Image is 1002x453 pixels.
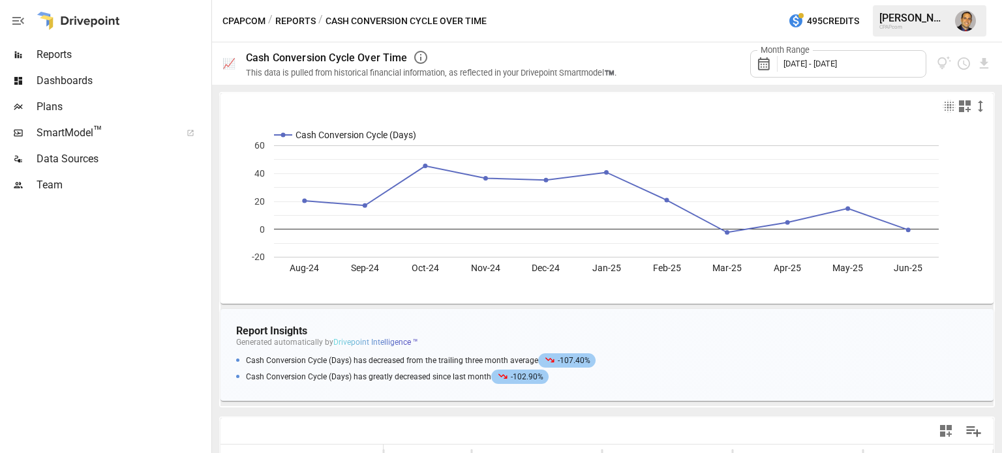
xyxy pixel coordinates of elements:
[290,263,319,273] text: Aug-24
[37,177,209,193] span: Team
[894,263,922,273] text: Jun-25
[832,263,863,273] text: May-25
[538,353,596,368] span: -107.40%
[275,13,316,29] button: Reports
[879,12,947,24] div: [PERSON_NAME]
[947,3,984,39] button: Tom Gatto
[254,140,265,151] text: 60
[236,338,978,347] p: Generated automatically by
[959,416,988,446] button: Manage Columns
[351,263,379,273] text: Sep-24
[653,263,681,273] text: Feb-25
[807,13,859,29] span: 495 Credits
[757,44,813,56] label: Month Range
[246,51,408,64] div: Cash Conversion Cycle Over Time
[37,151,209,167] span: Data Sources
[37,73,209,89] span: Dashboards
[532,263,560,273] text: Dec-24
[268,13,273,29] div: /
[783,59,837,68] span: [DATE] - [DATE]
[783,9,864,33] button: 495Credits
[37,47,209,63] span: Reports
[412,263,439,273] text: Oct-24
[254,196,265,207] text: 20
[712,263,742,273] text: Mar-25
[879,24,947,30] div: CPAPcom
[260,224,265,235] text: 0
[296,130,416,140] text: Cash Conversion Cycle (Days)
[774,263,801,273] text: Apr-25
[333,338,418,347] span: Drivepoint Intelligence ™
[222,57,235,70] div: 📈
[252,252,265,262] text: -20
[246,68,616,78] div: This data is pulled from historical financial information, as reflected in your Drivepoint Smartm...
[471,263,500,273] text: Nov-24
[222,13,266,29] button: CPAPcom
[246,372,552,381] span: Cash Conversion Cycle (Days) has greatly decreased since last month
[220,119,984,303] svg: A chart.
[955,10,976,31] img: Tom Gatto
[592,263,621,273] text: Jan-25
[956,56,971,71] button: Schedule report
[254,168,265,179] text: 40
[93,123,102,139] span: ™
[977,56,992,71] button: Download report
[37,99,209,115] span: Plans
[491,370,549,384] span: -102.90%
[236,325,978,337] h4: Report Insights
[318,13,323,29] div: /
[246,356,599,365] span: Cash Conversion Cycle (Days) has decreased from the trailing three month average
[37,125,172,141] span: SmartModel
[937,56,952,71] button: View documentation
